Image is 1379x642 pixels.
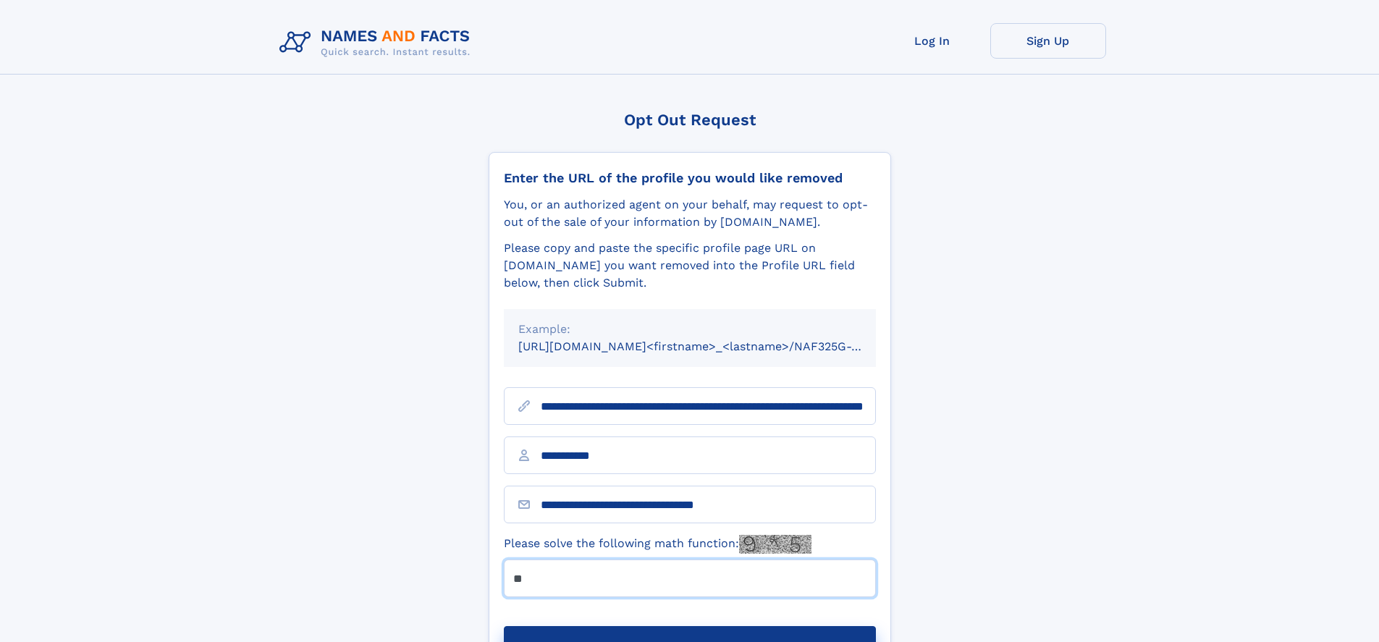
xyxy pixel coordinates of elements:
[504,170,876,186] div: Enter the URL of the profile you would like removed
[504,535,811,554] label: Please solve the following math function:
[489,111,891,129] div: Opt Out Request
[274,23,482,62] img: Logo Names and Facts
[504,196,876,231] div: You, or an authorized agent on your behalf, may request to opt-out of the sale of your informatio...
[518,339,903,353] small: [URL][DOMAIN_NAME]<firstname>_<lastname>/NAF325G-xxxxxxxx
[874,23,990,59] a: Log In
[518,321,861,338] div: Example:
[504,240,876,292] div: Please copy and paste the specific profile page URL on [DOMAIN_NAME] you want removed into the Pr...
[990,23,1106,59] a: Sign Up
